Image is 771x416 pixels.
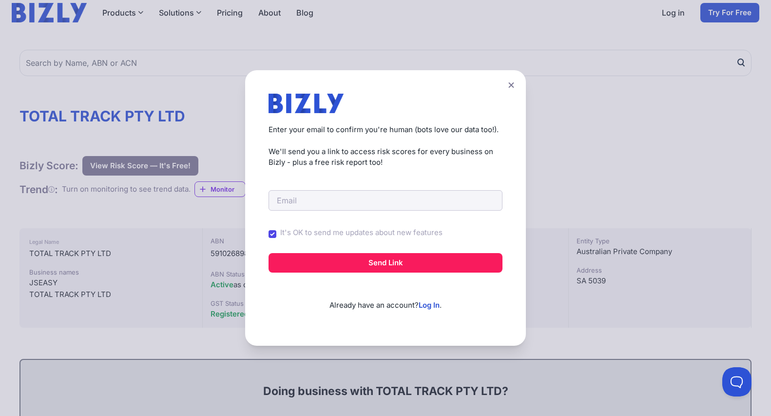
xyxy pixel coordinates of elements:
[269,190,502,211] input: Email
[269,146,502,168] p: We'll send you a link to access risk scores for every business on Bizly - plus a free risk report...
[722,367,752,396] iframe: Toggle Customer Support
[269,94,344,113] img: bizly_logo.svg
[280,227,443,238] label: It's OK to send me updates about new features
[269,124,502,136] p: Enter your email to confirm you're human (bots love our data too!).
[269,253,502,273] button: Send Link
[419,300,440,310] a: Log In
[269,284,502,311] p: Already have an account? .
